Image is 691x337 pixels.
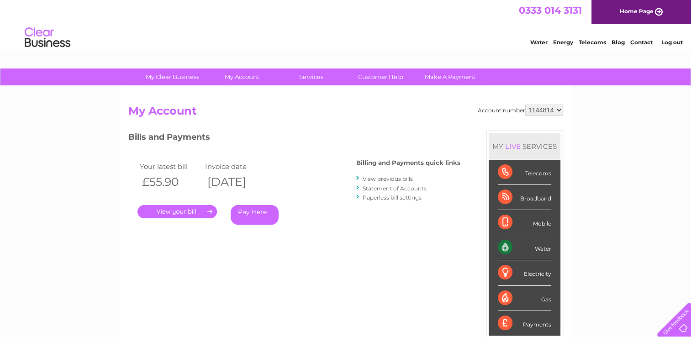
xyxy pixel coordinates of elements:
[363,185,427,192] a: Statement of Accounts
[498,185,551,210] div: Broadband
[203,160,269,173] td: Invoice date
[137,205,217,218] a: .
[231,205,279,225] a: Pay Here
[137,173,203,191] th: £55.90
[135,68,210,85] a: My Clear Business
[579,39,606,46] a: Telecoms
[24,24,71,52] img: logo.png
[530,39,548,46] a: Water
[343,68,418,85] a: Customer Help
[519,5,582,16] a: 0333 014 3131
[630,39,653,46] a: Contact
[137,160,203,173] td: Your latest bill
[498,210,551,235] div: Mobile
[498,160,551,185] div: Telecoms
[498,311,551,336] div: Payments
[661,39,682,46] a: Log out
[489,133,560,159] div: MY SERVICES
[274,68,349,85] a: Services
[498,286,551,311] div: Gas
[203,173,269,191] th: [DATE]
[412,68,488,85] a: Make A Payment
[498,235,551,260] div: Water
[130,5,562,44] div: Clear Business is a trading name of Verastar Limited (registered in [GEOGRAPHIC_DATA] No. 3667643...
[553,39,573,46] a: Energy
[128,105,563,122] h2: My Account
[128,131,460,147] h3: Bills and Payments
[363,194,422,201] a: Paperless bill settings
[503,142,522,151] div: LIVE
[204,68,280,85] a: My Account
[612,39,625,46] a: Blog
[498,260,551,285] div: Electricity
[363,175,413,182] a: View previous bills
[356,159,460,166] h4: Billing and Payments quick links
[478,105,563,116] div: Account number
